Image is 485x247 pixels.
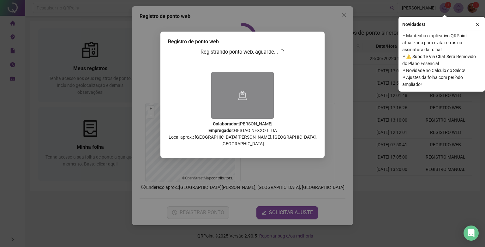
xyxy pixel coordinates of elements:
span: loading [278,48,285,55]
strong: Colaborador [213,121,238,126]
img: 2Q== [211,72,274,119]
h3: Registrando ponto web, aguarde... [168,48,317,56]
span: ⚬ Novidade no Cálculo do Saldo! [402,67,481,74]
div: Registro de ponto web [168,38,317,45]
span: ⚬ Mantenha o aplicativo QRPoint atualizado para evitar erros na assinatura da folha! [402,32,481,53]
div: Open Intercom Messenger [464,226,479,241]
strong: Empregador [208,128,233,133]
p: : [PERSON_NAME] : GESTAO NEXXO LTDA Local aprox.: [GEOGRAPHIC_DATA][PERSON_NAME], [GEOGRAPHIC_DAT... [168,121,317,147]
span: close [475,22,480,27]
span: ⚬ ⚠️ Suporte Via Chat Será Removido do Plano Essencial [402,53,481,67]
span: Novidades ! [402,21,425,28]
span: ⚬ Ajustes da folha com período ampliado! [402,74,481,88]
